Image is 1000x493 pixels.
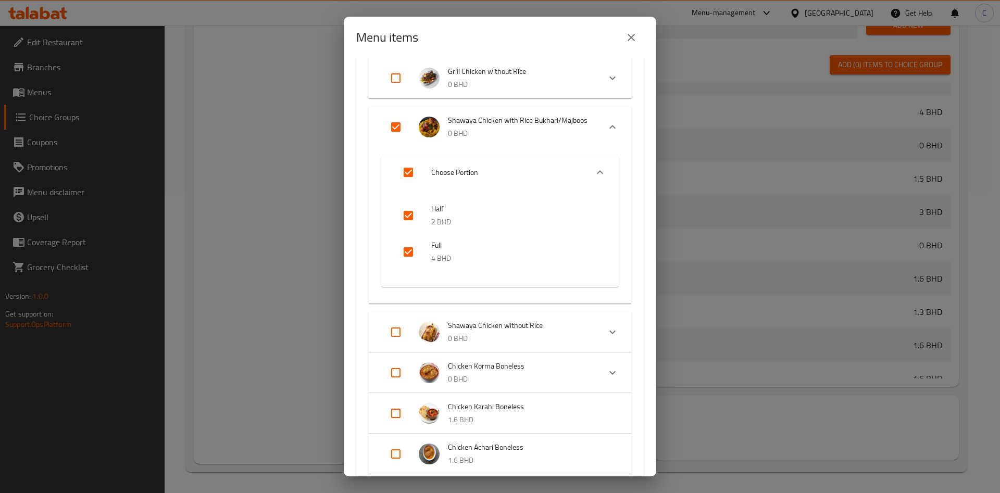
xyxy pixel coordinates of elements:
div: Expand [369,58,631,98]
img: Grill Chicken without Rice [419,68,440,89]
img: Shawaya Chicken without Rice [419,322,440,343]
span: Chicken Korma Boneless [448,360,592,373]
div: Expand [381,189,619,287]
span: Shawaya Chicken without Rice [448,319,592,332]
p: 0 BHD [448,78,592,91]
span: Chicken Achari Boneless [448,441,610,454]
h2: Menu items [356,29,418,46]
p: 0 BHD [448,373,592,386]
p: 1.6 BHD [448,413,610,426]
p: 4 BHD [431,252,598,265]
img: Shawaya Chicken with Rice Bukhari/Majboos [419,117,440,137]
button: close [619,25,644,50]
p: 1.6 BHD [448,454,610,467]
span: Full [431,239,598,252]
p: 0 BHD [448,127,592,140]
div: Expand [381,156,619,189]
div: Expand [369,312,631,352]
img: Chicken Korma Boneless [419,362,440,383]
span: Shawaya Chicken with Rice Bukhari/Majboos [448,114,592,127]
p: 2 BHD [431,216,598,229]
div: Expand [369,393,631,434]
div: Expand [369,107,631,147]
div: Expand [369,147,631,304]
img: Chicken Karahi Boneless [419,403,440,424]
div: Expand [369,352,631,393]
img: Chicken Achari Boneless [419,444,440,464]
span: Chicken Karahi Boneless [448,400,610,413]
span: Grill Chicken without Rice [448,65,592,78]
div: Expand [369,434,631,474]
span: Half [431,203,598,216]
span: Choose Portion [431,166,579,179]
p: 0 BHD [448,332,592,345]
